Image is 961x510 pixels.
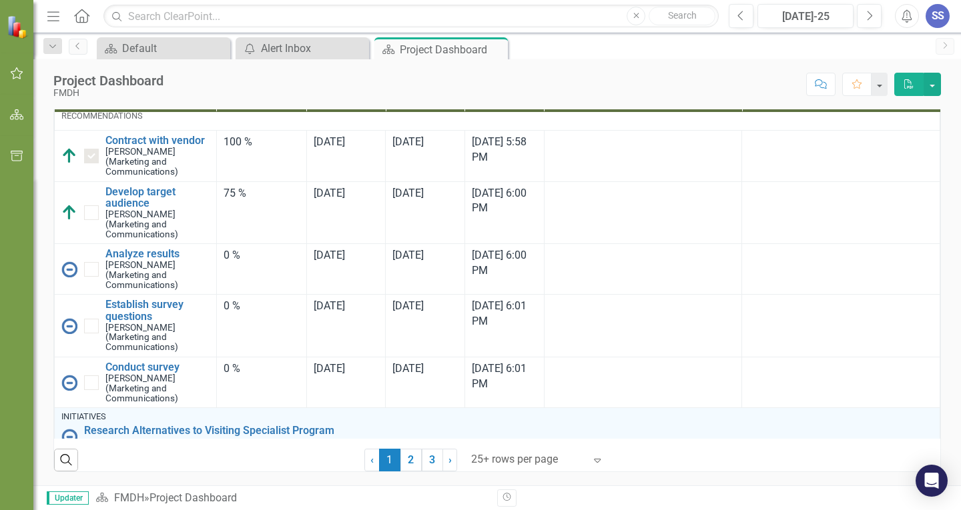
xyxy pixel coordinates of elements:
button: [DATE]-25 [757,4,854,28]
div: Open Intercom Messenger [916,465,948,497]
td: Double-Click to Edit Right Click for Context Menu [55,408,940,453]
td: Double-Click to Edit [742,357,940,408]
img: No Information [61,429,77,445]
td: Double-Click to Edit [544,181,742,244]
a: Develop target audience [105,186,210,209]
div: [DATE]-25 [762,9,849,25]
img: Above Target [61,148,77,164]
span: [DATE] [314,362,345,375]
td: Double-Click to Edit Right Click for Context Menu [55,131,217,181]
span: [DATE] [392,362,424,375]
div: 0 % [224,361,300,377]
td: Double-Click to Edit Right Click for Context Menu [55,181,217,244]
span: [DATE] [392,135,424,148]
div: 75 % [224,186,300,201]
img: ClearPoint Strategy [7,15,30,38]
div: 0 % [224,248,300,263]
div: Project Dashboard [149,491,237,504]
div: [DATE] 6:01 PM [472,299,537,329]
div: Project Dashboard [400,41,505,58]
button: Search [649,7,715,25]
div: Project Dashboard [53,73,164,88]
small: [PERSON_NAME] (Marketing and Communications) [105,323,210,353]
div: [DATE] 6:01 PM [472,361,537,392]
td: Double-Click to Edit [216,244,306,295]
div: [DATE] 6:00 PM [472,186,537,217]
td: Double-Click to Edit [216,295,306,357]
span: [DATE] [314,299,345,312]
span: [DATE] [314,187,345,199]
span: 1 [379,449,400,471]
div: Alert Inbox [261,40,366,57]
td: Double-Click to Edit [742,181,940,244]
span: Search [668,10,697,21]
input: Search ClearPoint... [103,5,719,28]
small: [PERSON_NAME] (Marketing and Communications) [105,373,210,403]
img: Above Target [61,205,77,221]
td: Double-Click to Edit Right Click for Context Menu [55,357,217,408]
div: 0 % [224,299,300,314]
small: [PERSON_NAME] (Marketing and Communications) [105,209,210,239]
a: FMDH [114,491,144,504]
small: [PERSON_NAME] (Marketing and Communications) [105,260,210,290]
td: Double-Click to Edit [216,357,306,408]
td: Double-Click to Edit [544,131,742,181]
td: Double-Click to Edit [742,131,940,181]
div: [DATE] 6:00 PM [472,248,537,279]
td: Double-Click to Edit [742,295,940,357]
div: Default [122,40,227,57]
a: Alert Inbox [239,40,366,57]
td: Double-Click to Edit Right Click for Context Menu [55,295,217,357]
img: No Information [61,318,77,334]
small: [PERSON_NAME] (Marketing and Communications) [105,147,210,177]
div: [DATE] 5:58 PM [472,135,537,165]
td: Double-Click to Edit [544,244,742,295]
span: [DATE] [314,135,345,148]
span: [DATE] [314,249,345,261]
span: › [448,453,452,466]
td: Double-Click to Edit [216,131,306,181]
a: Default [100,40,227,57]
span: [DATE] [392,299,424,312]
a: 2 [400,449,422,471]
div: FMDH [53,88,164,98]
span: ‹ [370,453,374,466]
button: SS [926,4,950,28]
a: 3 [422,449,443,471]
td: Double-Click to Edit [742,244,940,295]
div: » [95,491,487,506]
div: Recommendations [61,110,933,122]
span: [DATE] [392,249,424,261]
a: Contract with vendor [105,135,210,147]
a: Research Alternatives to Visiting Specialist Program [84,425,933,437]
a: Analyze results [105,248,210,260]
td: Double-Click to Edit [55,106,940,131]
a: Conduct survey [105,361,210,373]
a: Establish survey questions [105,299,210,322]
td: Double-Click to Edit [544,357,742,408]
span: Updater [47,491,89,505]
div: 100 % [224,135,300,150]
td: Double-Click to Edit [544,295,742,357]
div: Initiatives [61,412,933,421]
img: No Information [61,375,77,391]
img: No Information [61,261,77,277]
span: [DATE] [392,187,424,199]
td: Double-Click to Edit Right Click for Context Menu [55,244,217,295]
td: Double-Click to Edit [216,181,306,244]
